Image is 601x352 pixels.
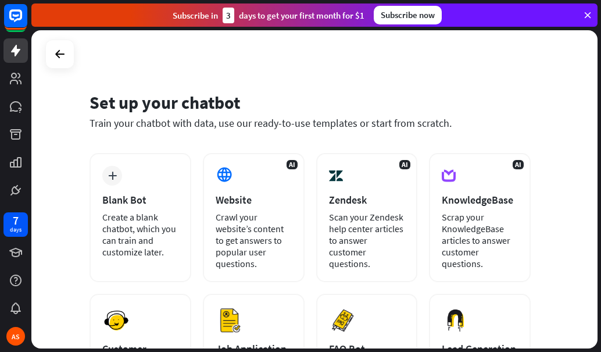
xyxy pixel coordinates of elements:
div: Blank Bot [102,193,178,207]
a: 7 days [3,212,28,237]
i: plus [108,172,117,180]
div: 7 [13,215,19,226]
div: 3 [223,8,234,23]
div: Subscribe in days to get your first month for $1 [173,8,364,23]
div: Website [216,193,292,207]
span: AI [513,160,524,169]
div: Scan your Zendesk help center articles to answer customer questions. [329,211,405,269]
span: AI [287,160,298,169]
div: Zendesk [329,193,405,207]
div: Subscribe now [374,6,442,24]
span: AI [399,160,410,169]
div: Set up your chatbot [90,91,531,113]
div: KnowledgeBase [442,193,518,207]
div: Train your chatbot with data, use our ready-to-use templates or start from scratch. [90,116,531,130]
div: Crawl your website’s content to get answers to popular user questions. [216,211,292,269]
div: AS [6,327,25,346]
div: Create a blank chatbot, which you can train and customize later. [102,211,178,258]
div: Scrap your KnowledgeBase articles to answer customer questions. [442,211,518,269]
div: days [10,226,22,234]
